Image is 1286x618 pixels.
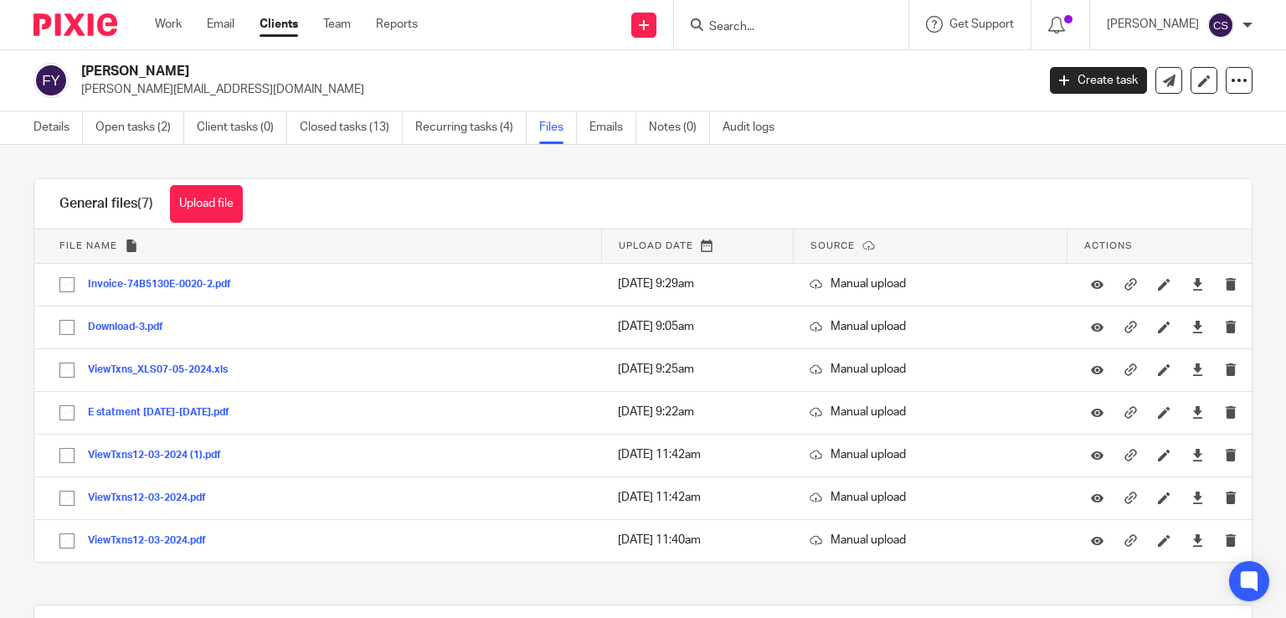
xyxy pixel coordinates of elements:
p: [DATE] 9:29am [618,276,776,292]
a: Download [1191,489,1204,506]
span: Upload date [619,241,693,250]
a: Client tasks (0) [197,111,287,144]
button: Upload file [170,185,243,223]
img: svg%3E [33,63,69,98]
a: Recurring tasks (4) [415,111,527,144]
a: Reports [376,16,418,33]
button: ViewTxns12-03-2024.pdf [88,492,219,504]
p: Manual upload [810,318,1051,335]
input: Select [51,354,83,386]
a: Files [539,111,577,144]
input: Select [51,312,83,343]
p: [DATE] 9:22am [618,404,776,420]
input: Select [51,269,83,301]
img: svg%3E [1207,12,1234,39]
a: Email [207,16,234,33]
p: [DATE] 9:05am [618,318,776,335]
input: Select [51,397,83,429]
span: Source [810,241,855,250]
a: Open tasks (2) [95,111,184,144]
button: E statment [DATE]-[DATE].pdf [88,407,242,419]
span: Actions [1084,241,1133,250]
input: Select [51,482,83,514]
a: Download [1191,532,1204,548]
p: Manual upload [810,404,1051,420]
p: Manual upload [810,489,1051,506]
a: Emails [589,111,636,144]
button: ViewTxns_XLS07-05-2024.xls [88,364,240,376]
a: Download [1191,404,1204,420]
span: File name [59,241,117,250]
button: Download-3.pdf [88,322,176,333]
a: Download [1191,318,1204,335]
a: Audit logs [723,111,787,144]
p: [PERSON_NAME][EMAIL_ADDRESS][DOMAIN_NAME] [81,81,1025,98]
p: [DATE] 11:42am [618,446,776,463]
input: Select [51,440,83,471]
a: Download [1191,276,1204,292]
p: Manual upload [810,276,1051,292]
button: ViewTxns12-03-2024 (1).pdf [88,450,234,461]
p: [PERSON_NAME] [1107,16,1199,33]
input: Select [51,525,83,557]
a: Closed tasks (13) [300,111,403,144]
p: [DATE] 11:42am [618,489,776,506]
h2: [PERSON_NAME] [81,63,836,80]
img: Pixie [33,13,117,36]
p: Manual upload [810,532,1051,548]
button: Invoice-74B5130E-0020-2.pdf [88,279,244,291]
a: Download [1191,446,1204,463]
p: Manual upload [810,446,1051,463]
h1: General files [59,195,153,213]
p: [DATE] 9:25am [618,361,776,378]
a: Clients [260,16,298,33]
button: ViewTxns12-03-2024.pdf [88,535,219,547]
input: Search [707,20,858,35]
a: Create task [1050,67,1147,94]
p: [DATE] 11:40am [618,532,776,548]
a: Team [323,16,351,33]
span: (7) [137,197,153,210]
a: Download [1191,361,1204,378]
a: Work [155,16,182,33]
span: Get Support [949,18,1014,30]
p: Manual upload [810,361,1051,378]
a: Details [33,111,83,144]
a: Notes (0) [649,111,710,144]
